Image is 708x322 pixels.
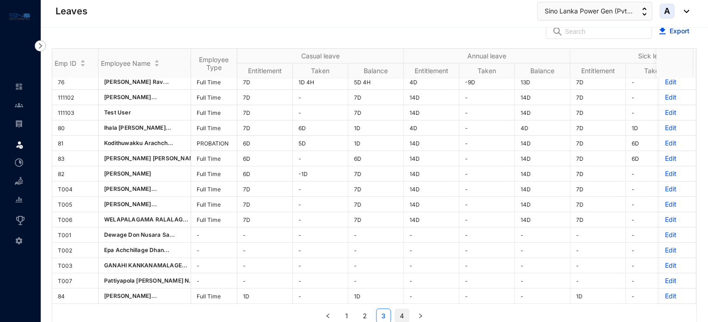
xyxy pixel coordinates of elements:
[460,243,515,258] td: -
[325,313,331,319] span: left
[191,258,237,273] td: -
[460,90,515,105] td: -
[348,151,404,166] td: 6D
[52,136,99,151] td: 81
[104,277,195,284] span: Pattiyapola [PERSON_NAME] N...
[99,49,191,78] th: Employee Name
[665,261,690,270] p: Edit
[52,197,99,212] td: T005
[7,190,30,209] li: Reports
[659,26,666,34] img: blue-download.5ef7b2b032fd340530a27f4ceaf19358.svg
[104,185,157,192] span: [PERSON_NAME]...
[7,172,30,190] li: Loan
[515,212,571,227] td: 14D
[104,262,188,269] span: GANAHI KANKANAMALAGE...
[191,166,237,182] td: Full Time
[293,166,348,182] td: -1D
[460,120,515,136] td: -
[404,136,460,151] td: 14D
[665,291,690,301] p: Edit
[460,273,515,289] td: -
[237,289,293,304] td: 1D
[293,75,348,90] td: 1D 4H
[293,258,348,273] td: -
[15,215,26,226] img: award_outlined.f30b2bda3bf6ea1bf3dd.svg
[237,166,293,182] td: 6D
[104,216,189,223] span: WELAPALAGAMA RALALAG...
[626,182,682,197] td: -
[237,136,293,151] td: 6D
[52,151,99,166] td: 83
[626,151,682,166] td: 6D
[191,182,237,197] td: Full Time
[460,197,515,212] td: -
[237,151,293,166] td: 6D
[237,273,293,289] td: -
[104,124,171,131] span: Ihala [PERSON_NAME]...
[404,75,460,90] td: 4D
[348,197,404,212] td: 7D
[191,212,237,227] td: Full Time
[404,243,460,258] td: -
[404,197,460,212] td: 14D
[626,120,682,136] td: 1D
[665,276,690,285] p: Edit
[104,155,199,162] span: [PERSON_NAME] [PERSON_NAME]
[104,292,157,299] span: [PERSON_NAME]...
[7,77,30,96] li: Home
[104,201,157,208] span: [PERSON_NAME]...
[571,273,626,289] td: -
[404,63,460,78] th: Entitlement
[237,90,293,105] td: 7D
[515,120,571,136] td: 4D
[665,215,690,224] p: Edit
[348,120,404,136] td: 1D
[191,273,237,289] td: -
[191,289,237,304] td: Full Time
[191,197,237,212] td: Full Time
[571,75,626,90] td: 7D
[404,151,460,166] td: 14D
[404,49,571,63] th: Annual leave
[460,105,515,120] td: -
[571,182,626,197] td: 7D
[293,243,348,258] td: -
[9,11,30,22] img: logo
[404,289,460,304] td: -
[348,289,404,304] td: 1D
[404,120,460,136] td: 4D
[348,75,404,90] td: 5D 4H
[191,120,237,136] td: Full Time
[104,94,157,101] span: [PERSON_NAME]...
[571,197,626,212] td: 7D
[52,90,99,105] td: 111102
[571,63,626,78] th: Entitlement
[293,90,348,105] td: -
[52,243,99,258] td: T002
[626,212,682,227] td: -
[515,75,571,90] td: 13D
[348,227,404,243] td: -
[191,151,237,166] td: Full Time
[571,120,626,136] td: 7D
[348,258,404,273] td: -
[418,313,423,319] span: right
[515,90,571,105] td: 14D
[515,63,571,78] th: Balance
[104,108,185,117] p: Test User
[626,75,682,90] td: -
[626,136,682,151] td: 6D
[15,101,23,109] img: people-unselected.118708e94b43a90eceab.svg
[191,75,237,90] td: Full Time
[460,166,515,182] td: -
[52,120,99,136] td: 80
[404,90,460,105] td: 14D
[404,258,460,273] td: -
[191,243,237,258] td: -
[52,273,99,289] td: T007
[404,182,460,197] td: 14D
[404,273,460,289] td: -
[104,169,185,178] p: [PERSON_NAME]
[626,258,682,273] td: -
[626,90,682,105] td: -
